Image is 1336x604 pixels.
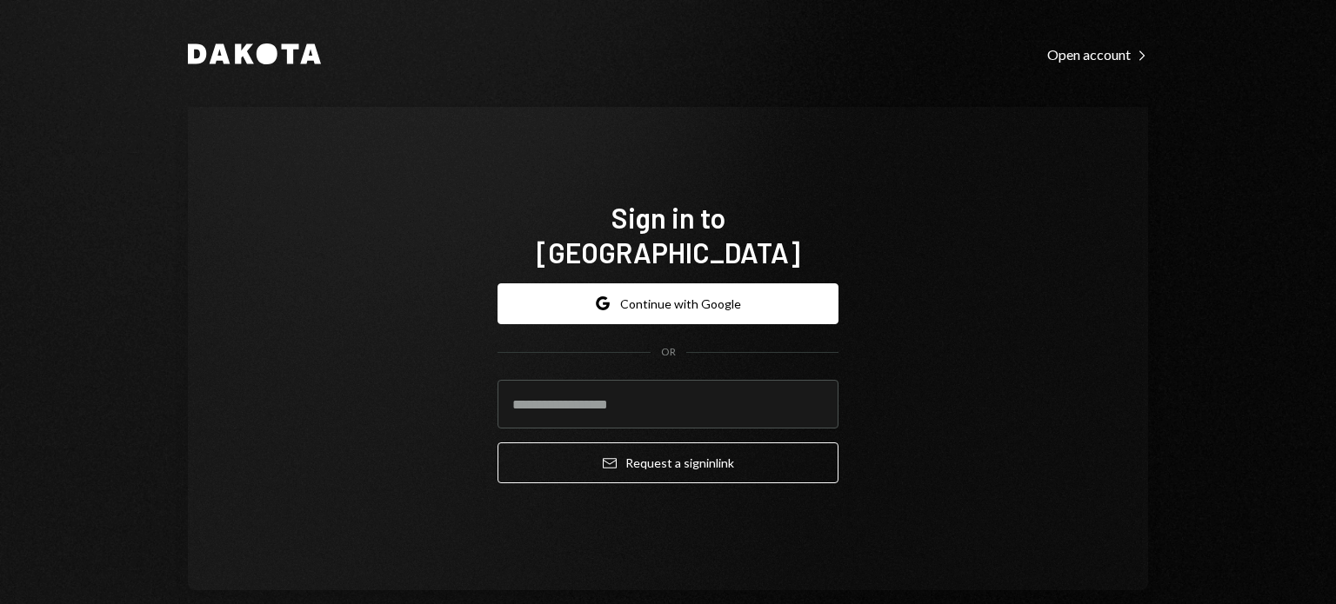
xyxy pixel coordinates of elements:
[661,345,676,360] div: OR
[498,200,838,269] h1: Sign in to [GEOGRAPHIC_DATA]
[1047,44,1148,63] a: Open account
[1047,46,1148,63] div: Open account
[498,442,838,483] button: Request a signinlink
[498,283,838,324] button: Continue with Google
